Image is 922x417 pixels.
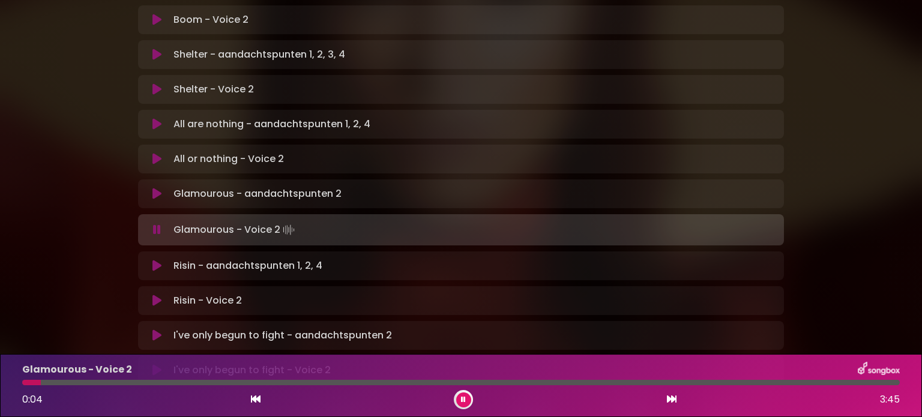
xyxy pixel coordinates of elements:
p: Glamourous - Voice 2 [22,362,132,377]
span: 0:04 [22,392,43,406]
img: songbox-logo-white.png [858,362,900,377]
p: Boom - Voice 2 [173,13,249,27]
span: 3:45 [880,392,900,407]
p: All are nothing - aandachtspunten 1, 2, 4 [173,117,370,131]
p: Shelter - Voice 2 [173,82,254,97]
p: Shelter - aandachtspunten 1, 2, 3, 4 [173,47,345,62]
img: waveform4.gif [280,221,297,238]
p: All or nothing - Voice 2 [173,152,284,166]
p: Risin - aandachtspunten 1, 2, 4 [173,259,322,273]
p: Glamourous - Voice 2 [173,221,297,238]
p: I've only begun to fight - aandachtspunten 2 [173,328,392,343]
p: Risin - Voice 2 [173,293,242,308]
p: Glamourous - aandachtspunten 2 [173,187,342,201]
